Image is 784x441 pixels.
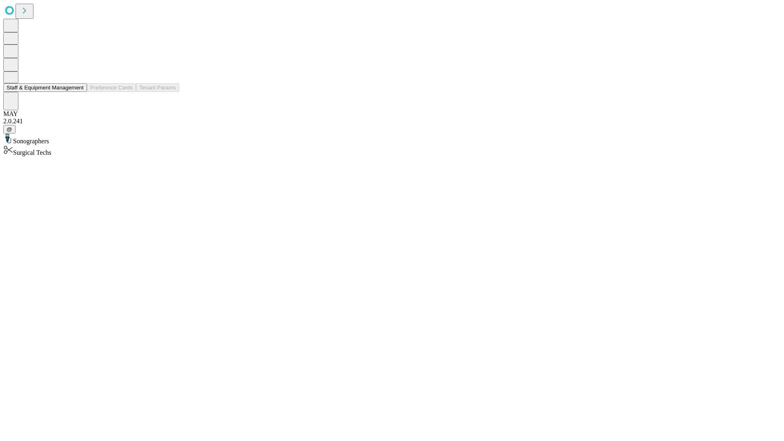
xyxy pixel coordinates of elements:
[3,83,87,92] button: Staff & Equipment Management
[87,83,136,92] button: Preference Cards
[3,118,781,125] div: 2.0.241
[3,110,781,118] div: MAY
[3,134,781,145] div: Sonographers
[3,145,781,156] div: Surgical Techs
[3,125,16,134] button: @
[136,83,179,92] button: Tenant Params
[7,126,12,132] span: @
